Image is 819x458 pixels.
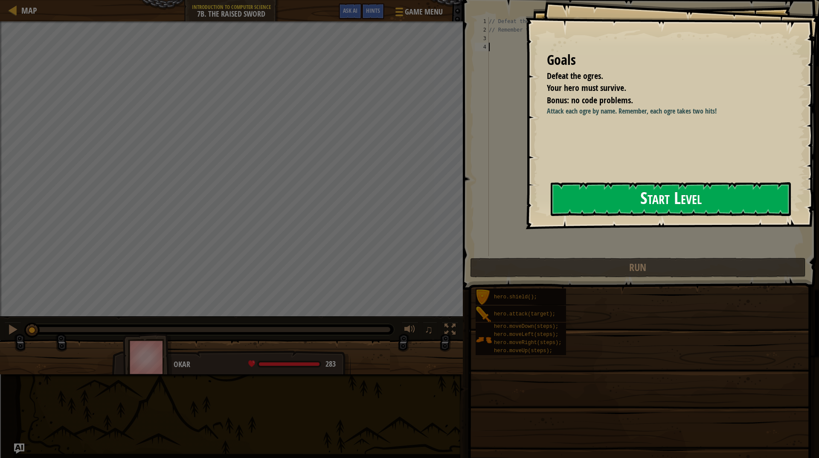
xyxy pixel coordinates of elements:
[3,3,178,11] div: Home
[536,94,787,107] li: Bonus: no code problems.
[547,70,603,82] span: Defeat the ogres.
[401,322,418,339] button: Adjust volume
[21,5,37,16] span: Map
[343,6,357,15] span: Ask AI
[547,50,789,70] div: Goals
[17,5,37,16] a: Map
[366,6,380,15] span: Hints
[470,258,806,277] button: Run
[325,359,336,369] span: 283
[389,3,448,23] button: Game Menu
[424,323,433,336] span: ♫
[475,34,489,43] div: 3
[3,58,816,66] div: Sign out
[475,43,489,51] div: 4
[174,359,342,370] div: Okar
[476,332,492,348] img: portrait.png
[536,82,787,94] li: Your hero must survive.
[494,294,537,300] span: hero.shield();
[547,82,626,93] span: Your hero must survive.
[3,11,79,20] input: Search outlines
[14,443,24,454] button: Ask AI
[475,26,489,34] div: 2
[441,322,459,339] button: Toggle fullscreen
[3,43,816,51] div: Delete
[547,106,796,116] p: Attack each ogre by name. Remember, each ogre takes two hits!
[3,28,816,35] div: Sort New > Old
[476,289,492,306] img: portrait.png
[494,332,558,338] span: hero.moveLeft(steps);
[3,20,816,28] div: Sort A > Z
[536,70,787,82] li: Defeat the ogres.
[339,3,362,19] button: Ask AI
[3,51,816,58] div: Options
[123,333,172,381] img: thang_avatar_frame.png
[494,348,552,354] span: hero.moveUp(steps);
[476,306,492,323] img: portrait.png
[4,322,21,339] button: Ctrl + P: Pause
[405,6,443,18] span: Game Menu
[248,360,336,368] div: health: 283 / 283
[547,94,633,106] span: Bonus: no code problems.
[551,182,791,216] button: Start Level
[475,17,489,26] div: 1
[423,322,437,339] button: ♫
[494,340,561,346] span: hero.moveRight(steps);
[494,324,558,330] span: hero.moveDown(steps);
[3,35,816,43] div: Move To ...
[494,311,555,317] span: hero.attack(target);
